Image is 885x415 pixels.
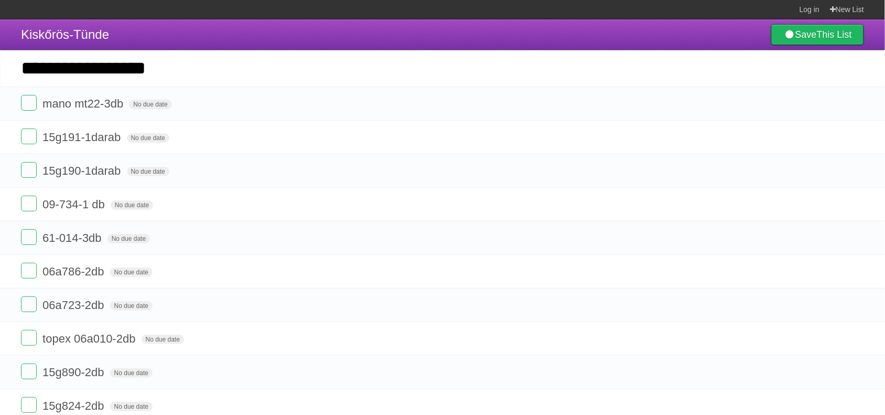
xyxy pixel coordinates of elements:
label: Done [21,95,37,111]
span: No due date [127,167,169,176]
label: Done [21,397,37,413]
label: Done [21,196,37,211]
label: Done [21,229,37,245]
span: No due date [111,200,153,210]
label: Done [21,263,37,279]
span: topex 06a010-2db [42,332,138,345]
span: 15g190-1darab [42,164,123,177]
label: Done [21,296,37,312]
a: SaveThis List [771,24,864,45]
span: No due date [110,402,153,411]
span: mano mt22-3db [42,97,126,110]
label: Done [21,330,37,346]
label: Done [21,162,37,178]
span: 09-734-1 db [42,198,107,211]
span: 15g890-2db [42,366,106,379]
label: Done [21,364,37,379]
span: 15g824-2db [42,399,106,412]
span: No due date [110,301,153,311]
span: No due date [110,268,153,277]
span: 06a786-2db [42,265,106,278]
span: 06a723-2db [42,299,106,312]
span: No due date [142,335,184,344]
span: Kiskőrös-Tünde [21,27,109,41]
b: This List [817,29,852,40]
span: No due date [107,234,150,243]
span: No due date [129,100,171,109]
label: Done [21,129,37,144]
span: 61-014-3db [42,231,104,244]
span: No due date [127,133,169,143]
span: 15g191-1darab [42,131,123,144]
span: No due date [110,368,153,378]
